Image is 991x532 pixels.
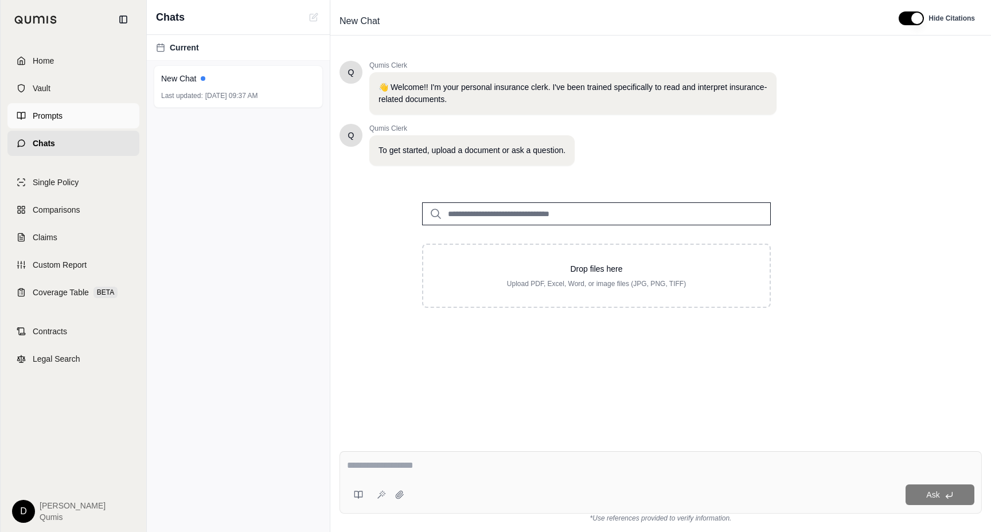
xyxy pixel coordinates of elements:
span: Contracts [33,326,67,337]
span: Ask [926,490,939,499]
span: Chats [156,9,185,25]
span: Prompts [33,110,63,122]
button: Ask [906,484,974,505]
span: Comparisons [33,204,80,216]
span: New Chat [161,73,196,84]
span: Vault [33,83,50,94]
a: Chats [7,131,139,156]
p: Upload PDF, Excel, Word, or image files (JPG, PNG, TIFF) [442,279,751,288]
a: Prompts [7,103,139,128]
span: Chats [33,138,55,149]
button: New Chat [307,10,321,24]
img: Qumis Logo [14,15,57,24]
button: Collapse sidebar [114,10,132,29]
span: Hello [348,66,354,78]
a: Custom Report [7,252,139,277]
span: Last updated: [161,91,203,100]
span: Hello [348,130,354,141]
div: *Use references provided to verify information. [340,514,982,523]
span: Legal Search [33,353,80,365]
span: Current [170,42,199,53]
a: Contracts [7,319,139,344]
span: Single Policy [33,177,79,188]
span: Claims [33,232,57,243]
span: Qumis [40,511,106,523]
span: Coverage Table [33,287,89,298]
a: Claims [7,225,139,250]
a: Single Policy [7,170,139,195]
span: Qumis Clerk [369,124,575,133]
span: [PERSON_NAME] [40,500,106,511]
a: Comparisons [7,197,139,222]
a: Legal Search [7,346,139,371]
div: D [12,500,35,523]
span: BETA [93,287,118,298]
span: [DATE] 09:37 AM [205,91,258,100]
span: Qumis Clerk [369,61,777,70]
p: Drop files here [442,263,751,275]
p: 👋 Welcome!! I'm your personal insurance clerk. I've been trained specifically to read and interpr... [379,81,767,105]
div: Edit Title [335,12,885,30]
span: Home [33,55,54,66]
a: Coverage TableBETA [7,280,139,305]
a: Home [7,48,139,73]
p: To get started, upload a document or ask a question. [379,144,565,157]
span: Hide Citations [928,14,975,23]
a: Vault [7,76,139,101]
span: Custom Report [33,259,87,271]
span: New Chat [335,12,384,30]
